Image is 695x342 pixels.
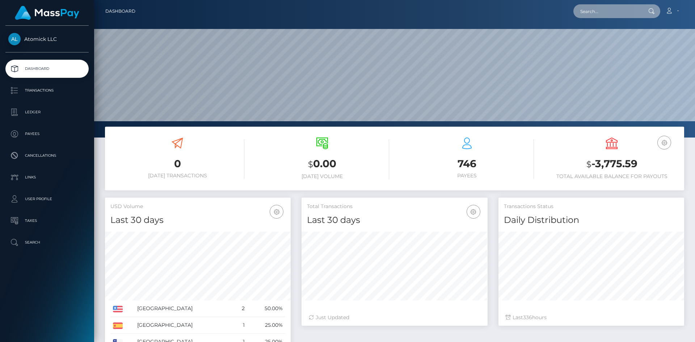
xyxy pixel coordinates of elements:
[5,190,89,208] a: User Profile
[5,125,89,143] a: Payees
[400,173,534,179] h6: Payees
[523,314,532,321] span: 336
[110,173,244,179] h6: [DATE] Transactions
[8,215,86,226] p: Taxes
[110,214,285,227] h4: Last 30 days
[5,81,89,100] a: Transactions
[135,317,234,334] td: [GEOGRAPHIC_DATA]
[5,36,89,42] span: Atomick LLC
[504,214,679,227] h4: Daily Distribution
[135,300,234,317] td: [GEOGRAPHIC_DATA]
[308,159,313,169] small: $
[105,4,135,19] a: Dashboard
[8,150,86,161] p: Cancellations
[113,306,123,312] img: US.png
[307,203,482,210] h5: Total Transactions
[15,6,79,20] img: MassPay Logo
[545,173,679,180] h6: Total Available Balance for Payouts
[8,172,86,183] p: Links
[5,147,89,165] a: Cancellations
[234,317,247,334] td: 1
[5,233,89,252] a: Search
[8,63,86,74] p: Dashboard
[247,317,285,334] td: 25.00%
[8,128,86,139] p: Payees
[8,107,86,118] p: Ledger
[5,212,89,230] a: Taxes
[110,203,285,210] h5: USD Volume
[586,159,591,169] small: $
[5,103,89,121] a: Ledger
[255,157,389,172] h3: 0.00
[545,157,679,172] h3: -3,775.59
[506,314,677,321] div: Last hours
[8,237,86,248] p: Search
[8,85,86,96] p: Transactions
[234,300,247,317] td: 2
[247,300,285,317] td: 50.00%
[8,33,21,45] img: Atomick LLC
[504,203,679,210] h5: Transactions Status
[255,173,389,180] h6: [DATE] Volume
[573,4,641,18] input: Search...
[8,194,86,204] p: User Profile
[110,157,244,171] h3: 0
[307,214,482,227] h4: Last 30 days
[5,60,89,78] a: Dashboard
[309,314,480,321] div: Just Updated
[400,157,534,171] h3: 746
[113,322,123,329] img: ES.png
[5,168,89,186] a: Links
